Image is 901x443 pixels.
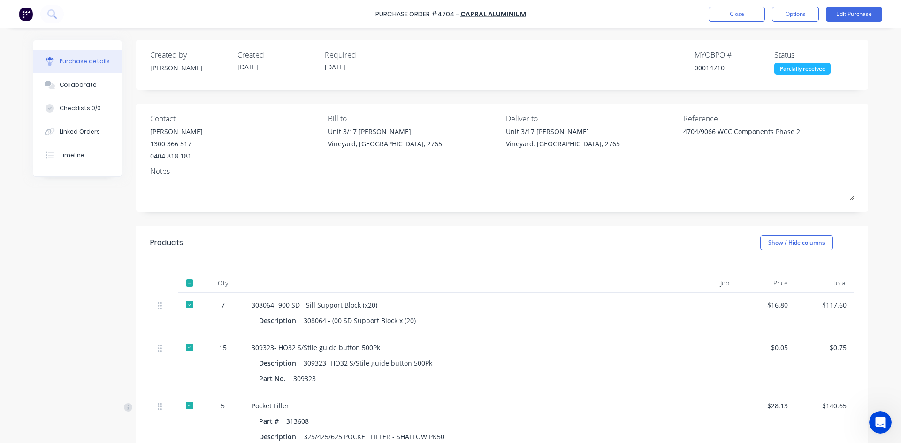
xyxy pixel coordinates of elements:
[666,274,737,293] div: Job
[774,49,854,60] div: Status
[304,314,416,327] div: 308064 - (00 SD Support Block x (20)
[328,127,442,136] div: Unit 3/17 [PERSON_NAME]
[259,414,286,428] div: Part #
[375,9,459,19] div: Purchase Order #4704 -
[286,414,309,428] div: 313608
[709,7,765,22] button: Close
[772,7,819,22] button: Options
[150,151,203,161] div: 0404 818 181
[760,235,833,250] button: Show / Hide columns
[209,401,237,411] div: 5
[150,113,321,124] div: Contact
[695,49,774,60] div: MYOB PO #
[60,128,100,136] div: Linked Orders
[150,63,230,73] div: [PERSON_NAME]
[237,49,317,60] div: Created
[695,63,774,73] div: 00014710
[259,356,304,370] div: Description
[683,127,801,148] textarea: 4704/9066 WCC Components Phase 2
[506,113,677,124] div: Deliver to
[33,50,122,73] button: Purchase details
[869,411,892,434] iframe: Intercom live chat
[826,7,882,22] button: Edit Purchase
[33,97,122,120] button: Checklists 0/0
[328,113,499,124] div: Bill to
[325,49,405,60] div: Required
[60,151,84,159] div: Timeline
[33,143,122,167] button: Timeline
[803,343,847,353] div: $0.75
[252,401,659,411] div: Pocket Filler
[252,343,659,353] div: 309323- HO32 S/Stile guide button 500Pk
[506,127,620,136] div: Unit 3/17 [PERSON_NAME]
[803,300,847,310] div: $117.60
[33,73,122,97] button: Collaborate
[150,237,183,248] div: Products
[803,401,847,411] div: $140.65
[19,7,33,21] img: Factory
[304,356,432,370] div: 309323- HO32 S/Stile guide button 500Pk
[259,314,304,327] div: Description
[683,113,854,124] div: Reference
[744,300,788,310] div: $16.80
[150,49,230,60] div: Created by
[60,81,97,89] div: Collaborate
[150,165,854,177] div: Notes
[202,274,244,293] div: Qty
[60,104,101,113] div: Checklists 0/0
[150,139,203,149] div: 1300 366 517
[737,274,795,293] div: Price
[460,9,526,19] a: Capral Aluminium
[252,300,659,310] div: 308064 -900 SD - Sill Support Block (x20)
[328,139,442,149] div: Vineyard, [GEOGRAPHIC_DATA], 2765
[774,63,831,75] div: Partially received
[60,57,110,66] div: Purchase details
[795,274,854,293] div: Total
[744,401,788,411] div: $28.13
[150,127,203,136] div: [PERSON_NAME]
[293,372,316,385] div: 309323
[33,120,122,143] button: Linked Orders
[209,300,237,310] div: 7
[744,343,788,353] div: $0.05
[506,139,620,149] div: Vineyard, [GEOGRAPHIC_DATA], 2765
[209,343,237,353] div: 15
[259,372,293,385] div: Part No.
